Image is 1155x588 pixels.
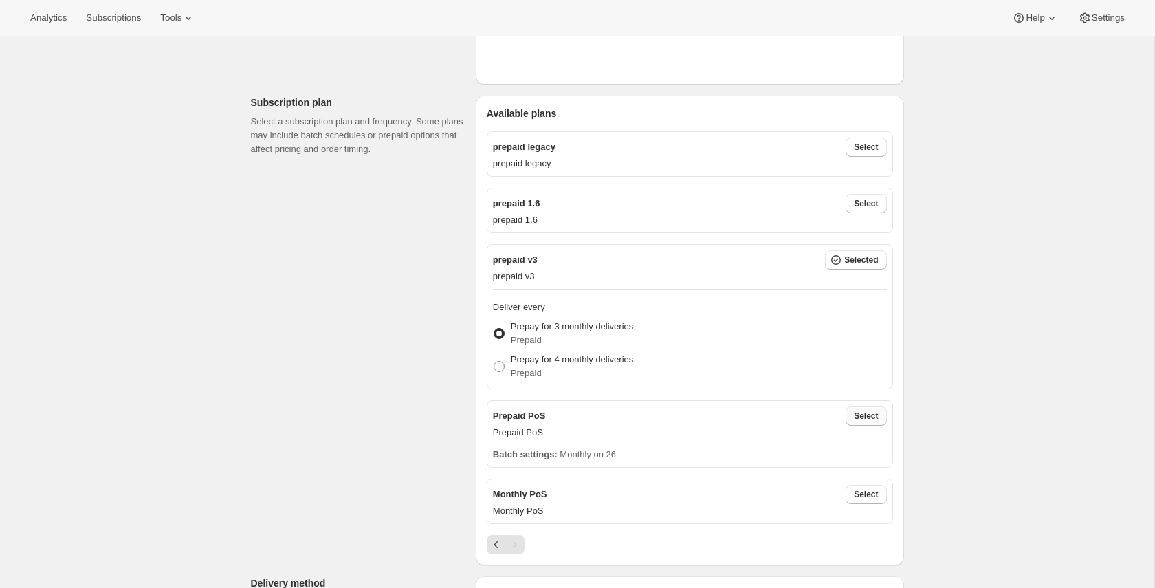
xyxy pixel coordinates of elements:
p: prepaid legacy [493,140,555,154]
span: Deliver every [493,302,545,312]
span: Subscriptions [86,12,141,23]
span: Select [854,142,878,153]
button: Settings [1070,8,1133,28]
span: Select [854,489,878,500]
p: Prepaid [511,334,633,347]
button: Selected [825,250,886,270]
p: Select a subscription plan and frequency. Some plans may include batch schedules or prepaid optio... [251,115,465,156]
span: Batch settings: [493,449,558,459]
span: Help [1026,12,1044,23]
button: Analytics [22,8,75,28]
p: prepaid legacy [493,157,887,171]
nav: Pagination [487,535,525,554]
p: prepaid 1.6 [493,213,887,227]
span: Tools [160,12,181,23]
p: Prepaid PoS [493,426,887,439]
p: Subscription plan [251,96,465,109]
span: Selected [844,254,878,265]
span: Analytics [30,12,67,23]
button: Subscriptions [78,8,149,28]
span: Select [854,411,878,422]
button: Select [846,406,886,426]
button: Select [846,485,886,504]
p: prepaid v3 [493,253,538,267]
span: Select [854,198,878,209]
button: Select [846,138,886,157]
p: prepaid v3 [493,270,887,283]
p: Monthly PoS [493,504,887,518]
p: Prepaid [511,367,633,380]
button: Tools [152,8,203,28]
button: Select [846,194,886,213]
p: Prepay for 4 monthly deliveries [511,353,633,367]
p: Prepaid PoS [493,409,546,423]
span: Monthly on 26 [560,449,616,459]
span: Settings [1092,12,1125,23]
p: Prepay for 3 monthly deliveries [511,320,633,334]
p: prepaid 1.6 [493,197,540,210]
button: Help [1004,8,1066,28]
button: Previous [487,535,506,554]
span: Available plans [487,107,556,120]
p: Monthly PoS [493,488,547,501]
